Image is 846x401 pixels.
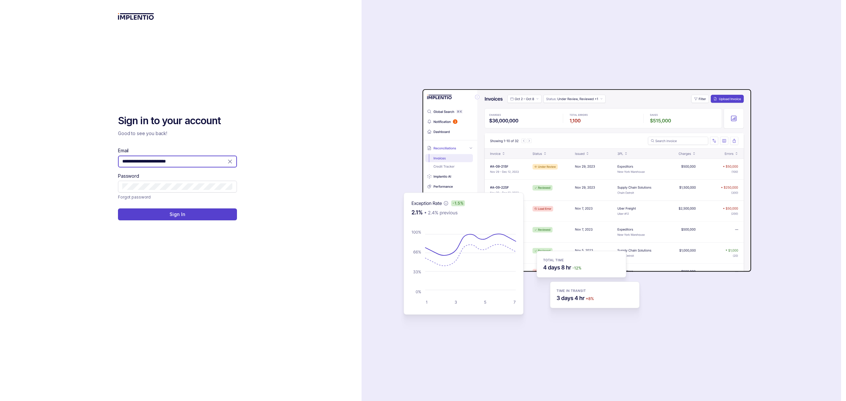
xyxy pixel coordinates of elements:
[118,173,139,179] label: Password
[118,147,129,154] label: Email
[380,68,753,333] img: signin-background.svg
[118,114,237,128] h2: Sign in to your account
[118,194,151,200] p: Forgot password
[170,211,185,218] p: Sign In
[118,208,237,220] button: Sign In
[118,194,151,200] a: Link Forgot password
[118,13,154,20] img: logo
[118,130,237,137] p: Good to see you back!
